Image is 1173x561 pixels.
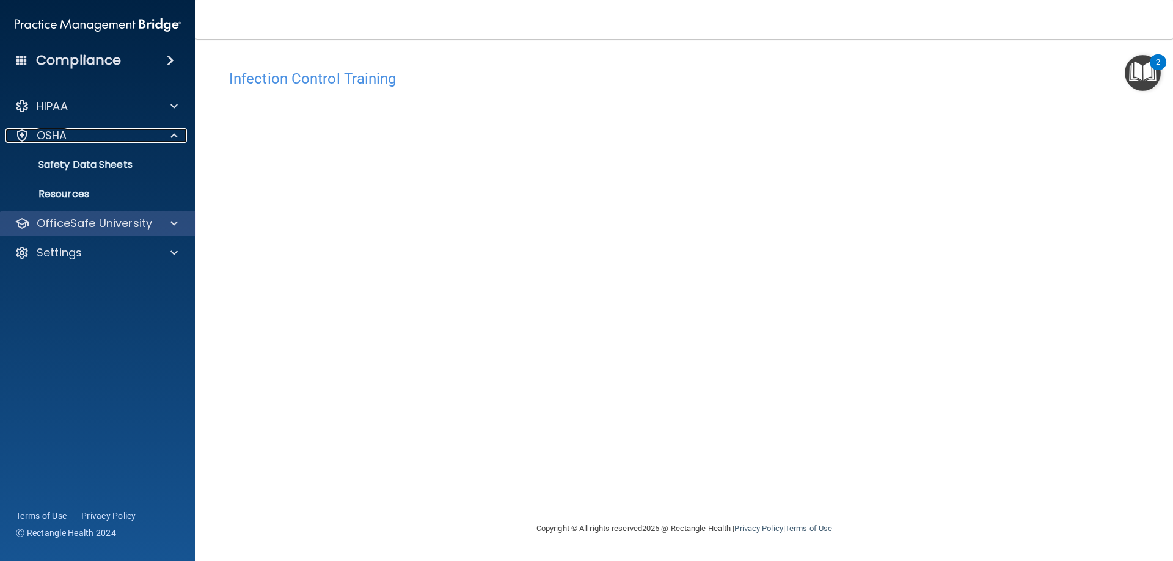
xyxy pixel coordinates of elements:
div: 2 [1156,62,1160,78]
h4: Compliance [36,52,121,69]
a: Privacy Policy [734,524,783,533]
p: Safety Data Sheets [8,159,175,171]
h4: Infection Control Training [229,71,1139,87]
img: PMB logo [15,13,181,37]
span: Ⓒ Rectangle Health 2024 [16,527,116,539]
p: OSHA [37,128,67,143]
button: Open Resource Center, 2 new notifications [1125,55,1161,91]
a: Privacy Policy [81,510,136,522]
a: OSHA [15,128,178,143]
p: OfficeSafe University [37,216,152,231]
div: Copyright © All rights reserved 2025 @ Rectangle Health | | [461,509,907,548]
a: HIPAA [15,99,178,114]
a: Terms of Use [785,524,832,533]
iframe: infection-control-training [229,93,840,469]
a: Settings [15,245,178,260]
a: OfficeSafe University [15,216,178,231]
p: Settings [37,245,82,260]
p: Resources [8,188,175,200]
p: HIPAA [37,99,68,114]
a: Terms of Use [16,510,67,522]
